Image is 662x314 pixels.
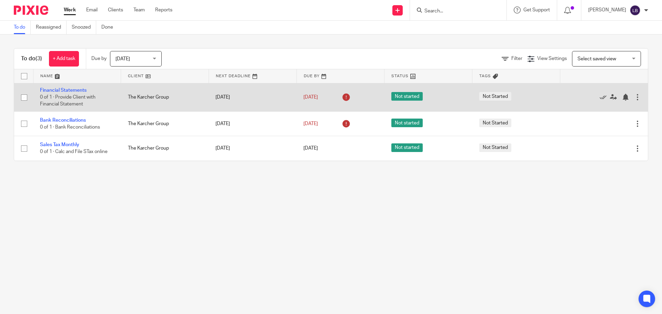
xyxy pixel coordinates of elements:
[36,21,67,34] a: Reassigned
[40,88,87,93] a: Financial Statements
[121,111,209,136] td: The Karcher Group
[303,95,318,100] span: [DATE]
[86,7,98,13] a: Email
[479,119,511,127] span: Not Started
[40,125,100,130] span: 0 of 1 · Bank Reconciliations
[303,121,318,126] span: [DATE]
[133,7,145,13] a: Team
[40,150,108,154] span: 0 of 1 · Calc and File STax online
[14,6,48,15] img: Pixie
[209,83,297,111] td: [DATE]
[303,146,318,151] span: [DATE]
[479,143,511,152] span: Not Started
[479,92,511,101] span: Not Started
[391,92,423,101] span: Not started
[391,119,423,127] span: Not started
[537,56,567,61] span: View Settings
[36,56,42,61] span: (3)
[523,8,550,12] span: Get Support
[108,7,123,13] a: Clients
[600,94,610,101] a: Mark as done
[121,83,209,111] td: The Karcher Group
[630,5,641,16] img: svg%3E
[391,143,423,152] span: Not started
[588,7,626,13] p: [PERSON_NAME]
[116,57,130,61] span: [DATE]
[14,21,31,34] a: To do
[40,118,86,123] a: Bank Reconciliations
[91,55,107,62] p: Due by
[209,136,297,161] td: [DATE]
[121,136,209,161] td: The Karcher Group
[40,142,79,147] a: Sales Tax Monthly
[64,7,76,13] a: Work
[511,56,522,61] span: Filter
[479,74,491,78] span: Tags
[209,111,297,136] td: [DATE]
[49,51,79,67] a: + Add task
[40,95,96,107] span: 0 of 1 · Provide Client with Financial Statement
[21,55,42,62] h1: To do
[578,57,616,61] span: Select saved view
[72,21,96,34] a: Snoozed
[101,21,118,34] a: Done
[155,7,172,13] a: Reports
[424,8,486,14] input: Search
